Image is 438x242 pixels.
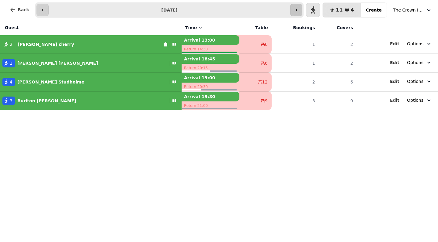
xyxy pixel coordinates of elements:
[403,76,436,87] button: Options
[403,57,436,68] button: Options
[390,79,399,84] span: Edit
[407,78,423,84] span: Options
[262,79,268,85] span: 12
[390,78,399,84] button: Edit
[182,35,239,45] p: Arrival 13:00
[390,41,399,47] button: Edit
[389,5,436,15] button: The Crown Inn
[407,60,423,66] span: Options
[390,98,399,102] span: Edit
[319,20,357,35] th: Covers
[272,35,319,54] td: 1
[272,91,319,110] td: 3
[390,97,399,103] button: Edit
[390,60,399,65] span: Edit
[265,41,268,47] span: 6
[272,73,319,91] td: 2
[407,41,423,47] span: Options
[185,25,197,31] span: Time
[272,54,319,73] td: 1
[17,79,84,85] p: [PERSON_NAME] Studholme
[265,98,268,104] span: 9
[319,35,357,54] td: 2
[182,54,239,64] p: Arrival 18:45
[390,42,399,46] span: Edit
[408,213,438,242] iframe: Chat Widget
[182,64,239,72] p: Return 20:15
[10,79,12,85] span: 4
[5,2,34,17] button: Back
[366,8,382,12] span: Create
[272,20,319,35] th: Bookings
[390,60,399,66] button: Edit
[18,41,74,47] p: [PERSON_NAME] cherry
[182,45,239,53] p: Return 14:30
[239,20,271,35] th: Table
[351,8,354,12] span: 4
[17,60,98,66] p: [PERSON_NAME] [PERSON_NAME]
[361,3,387,17] button: Create
[18,8,29,12] span: Back
[403,38,436,49] button: Options
[407,97,423,103] span: Options
[182,83,239,91] p: Return 20:30
[403,95,436,106] button: Options
[393,7,423,13] span: The Crown Inn
[182,73,239,83] p: Arrival 19:00
[10,41,12,47] span: 2
[265,60,268,66] span: 6
[336,8,342,12] span: 11
[182,92,239,101] p: Arrival 19:30
[182,101,239,110] p: Return 21:00
[323,3,361,17] button: 114
[319,54,357,73] td: 2
[319,73,357,91] td: 6
[17,98,76,104] p: Burlton [PERSON_NAME]
[185,25,203,31] button: Time
[319,91,357,110] td: 9
[10,98,12,104] span: 3
[10,60,12,66] span: 2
